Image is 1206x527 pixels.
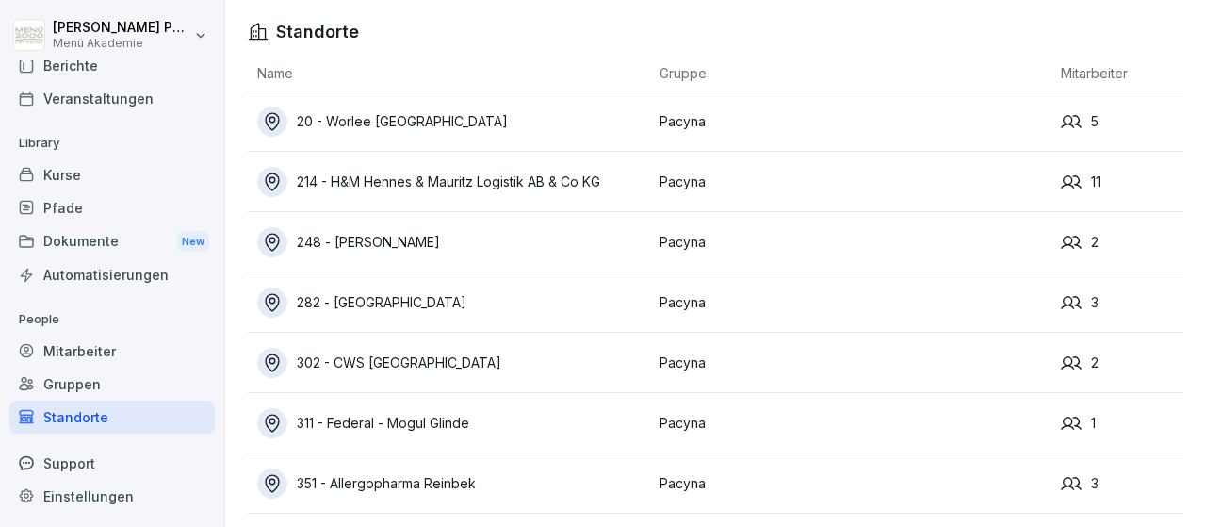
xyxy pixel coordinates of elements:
[9,447,215,480] div: Support
[1061,111,1183,132] div: 5
[650,212,1052,272] td: Pacyna
[9,49,215,82] a: Berichte
[257,227,650,257] a: 248 - [PERSON_NAME]
[1061,353,1183,373] div: 2
[1061,232,1183,253] div: 2
[650,91,1052,152] td: Pacyna
[650,453,1052,514] td: Pacyna
[276,19,359,44] h1: Standorte
[257,469,650,499] a: 351 - Allergopharma Reinbek
[650,152,1052,212] td: Pacyna
[257,107,650,137] a: 20 - Worlee [GEOGRAPHIC_DATA]
[650,272,1052,333] td: Pacyna
[1061,292,1183,313] div: 3
[257,408,650,438] a: 311 - Federal - Mogul Glinde
[257,167,650,197] a: 214 - H&M Hennes & Mauritz Logistik AB & Co KG
[1051,56,1183,91] th: Mitarbeiter
[1061,473,1183,494] div: 3
[257,288,650,318] a: 282 - [GEOGRAPHIC_DATA]
[9,401,215,434] a: Standorte
[1061,413,1183,434] div: 1
[9,305,215,335] p: People
[248,56,650,91] th: Name
[1061,172,1183,192] div: 11
[650,333,1052,393] td: Pacyna
[53,37,190,50] p: Menü Akademie
[9,258,215,291] a: Automatisierungen
[650,56,1052,91] th: Gruppe
[9,191,215,224] a: Pfade
[177,231,209,253] div: New
[9,224,215,259] div: Dokumente
[9,128,215,158] p: Library
[650,393,1052,453] td: Pacyna
[53,20,190,36] p: [PERSON_NAME] Pacyna
[9,335,215,368] a: Mitarbeiter
[9,480,215,513] a: Einstellungen
[9,158,215,191] a: Kurse
[9,368,215,401] a: Gruppen
[257,348,650,378] a: 302 - CWS [GEOGRAPHIC_DATA]
[9,82,215,115] a: Veranstaltungen
[9,224,215,259] a: DokumenteNew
